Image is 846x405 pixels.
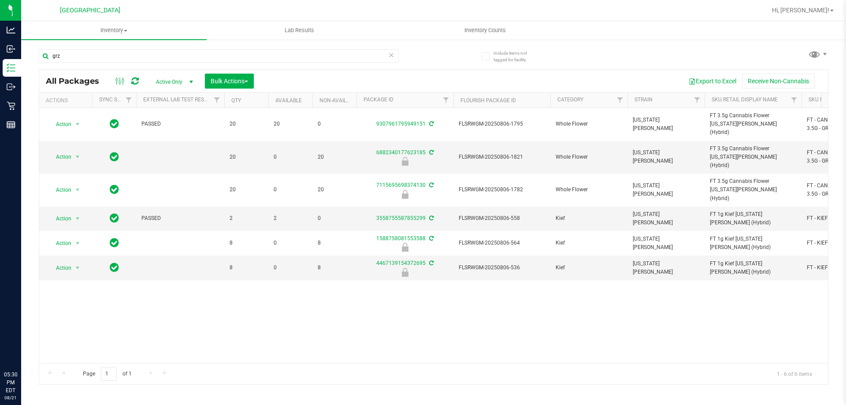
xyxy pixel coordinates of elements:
span: Kief [556,239,622,247]
span: select [72,151,83,163]
span: FLSRWGM-20250806-1795 [459,120,545,128]
inline-svg: Inventory [7,63,15,72]
span: Action [48,237,72,249]
a: SKU Name [809,97,835,103]
p: 05:30 PM EDT [4,371,17,394]
span: Action [48,118,72,130]
div: Newly Received [355,268,455,277]
a: Lab Results [207,21,392,40]
span: FT 3.5g Cannabis Flower [US_STATE][PERSON_NAME] (Hybrid) [710,177,796,203]
span: select [72,184,83,196]
a: 3558755587855299 [376,215,426,221]
span: PASSED [141,214,219,223]
div: Newly Received [355,243,455,252]
span: 20 [274,120,307,128]
a: Filter [787,93,801,108]
iframe: Resource center unread badge [26,333,37,344]
a: Inventory [21,21,207,40]
span: Include items not tagged for facility [493,50,538,63]
span: Whole Flower [556,153,622,161]
input: Search Package ID, Item Name, SKU, Lot or Part Number... [39,49,399,63]
span: [US_STATE][PERSON_NAME] [633,260,699,276]
span: FT 1g Kief [US_STATE][PERSON_NAME] (Hybrid) [710,260,796,276]
span: 0 [274,239,307,247]
span: 20 [230,186,263,194]
span: select [72,237,83,249]
span: Clear [388,49,394,61]
span: 1 - 6 of 6 items [770,367,819,380]
span: Sync from Compliance System [428,260,434,266]
a: Sku Retail Display Name [712,97,778,103]
span: FLSRWGM-20250806-1821 [459,153,545,161]
a: Qty [231,97,241,104]
span: 8 [230,239,263,247]
span: 0 [274,264,307,272]
span: 8 [318,264,351,272]
a: Package ID [364,97,393,103]
a: Filter [210,93,224,108]
span: Sync from Compliance System [428,235,434,242]
p: 08/21 [4,394,17,401]
inline-svg: Retail [7,101,15,110]
a: External Lab Test Result [143,97,212,103]
span: FT 1g Kief [US_STATE][PERSON_NAME] (Hybrid) [710,235,796,252]
span: select [72,212,83,225]
span: Whole Flower [556,186,622,194]
span: select [72,118,83,130]
a: 9307961795949151 [376,121,426,127]
span: [US_STATE][PERSON_NAME] [633,116,699,133]
inline-svg: Outbound [7,82,15,91]
span: 20 [230,153,263,161]
a: Filter [690,93,705,108]
span: select [72,262,83,274]
a: Filter [439,93,453,108]
span: In Sync [110,151,119,163]
span: In Sync [110,118,119,130]
span: 0 [318,214,351,223]
div: Newly Received [355,190,455,199]
span: PASSED [141,120,219,128]
a: Filter [122,93,136,108]
button: Export to Excel [683,74,742,89]
span: [US_STATE][PERSON_NAME] [633,182,699,198]
div: Actions [46,97,89,104]
inline-svg: Inbound [7,45,15,53]
span: Whole Flower [556,120,622,128]
span: 2 [274,214,307,223]
span: FLSRWGM-20250806-558 [459,214,545,223]
span: Action [48,262,72,274]
span: Action [48,151,72,163]
span: 2 [230,214,263,223]
a: Category [557,97,583,103]
span: Page of 1 [75,367,139,381]
span: 0 [274,153,307,161]
span: Sync from Compliance System [428,215,434,221]
span: [GEOGRAPHIC_DATA] [60,7,120,14]
span: 8 [318,239,351,247]
span: 20 [318,186,351,194]
a: Non-Available [319,97,359,104]
span: In Sync [110,212,119,224]
span: Kief [556,214,622,223]
a: 7115695698374130 [376,182,426,188]
span: 20 [230,120,263,128]
span: FLSRWGM-20250806-564 [459,239,545,247]
span: Inventory [21,26,207,34]
div: Newly Received [355,157,455,166]
span: Bulk Actions [211,78,248,85]
span: 8 [230,264,263,272]
a: 1588758081553588 [376,235,426,242]
span: [US_STATE][PERSON_NAME] [633,210,699,227]
span: 20 [318,153,351,161]
span: In Sync [110,237,119,249]
a: Inventory Counts [392,21,578,40]
span: FT 3.5g Cannabis Flower [US_STATE][PERSON_NAME] (Hybrid) [710,145,796,170]
span: Action [48,212,72,225]
inline-svg: Reports [7,120,15,129]
span: Kief [556,264,622,272]
span: FLSRWGM-20250806-536 [459,264,545,272]
span: In Sync [110,183,119,196]
a: Flourish Package ID [460,97,516,104]
span: Sync from Compliance System [428,149,434,156]
a: Strain [634,97,653,103]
